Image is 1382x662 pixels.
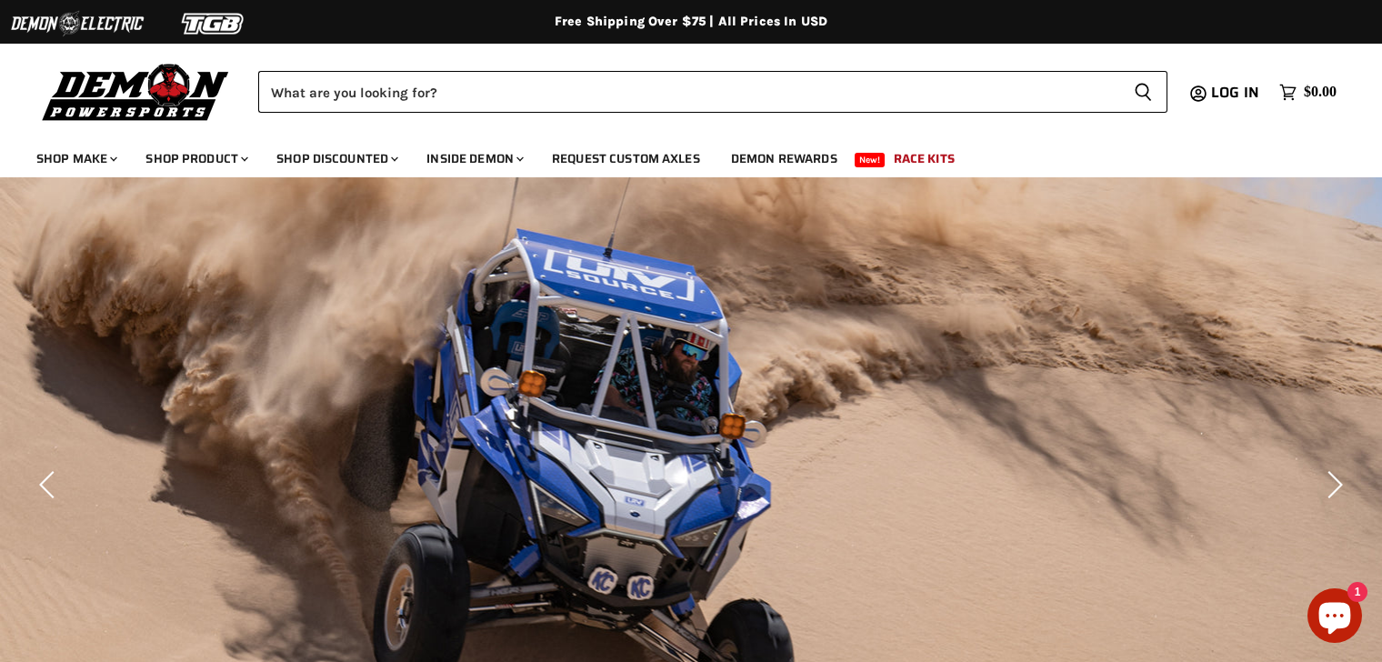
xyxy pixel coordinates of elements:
[1203,85,1270,101] a: Log in
[32,466,68,503] button: Previous
[1314,466,1350,503] button: Next
[23,140,128,177] a: Shop Make
[36,59,235,124] img: Demon Powersports
[258,71,1167,113] form: Product
[880,140,968,177] a: Race Kits
[9,6,145,41] img: Demon Electric Logo 2
[1304,84,1337,101] span: $0.00
[263,140,409,177] a: Shop Discounted
[1119,71,1167,113] button: Search
[132,140,259,177] a: Shop Product
[145,6,282,41] img: TGB Logo 2
[23,133,1332,177] ul: Main menu
[1302,588,1367,647] inbox-online-store-chat: Shopify online store chat
[1211,81,1259,104] span: Log in
[855,153,886,167] span: New!
[1270,79,1346,105] a: $0.00
[413,140,535,177] a: Inside Demon
[538,140,714,177] a: Request Custom Axles
[717,140,851,177] a: Demon Rewards
[258,71,1119,113] input: Search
